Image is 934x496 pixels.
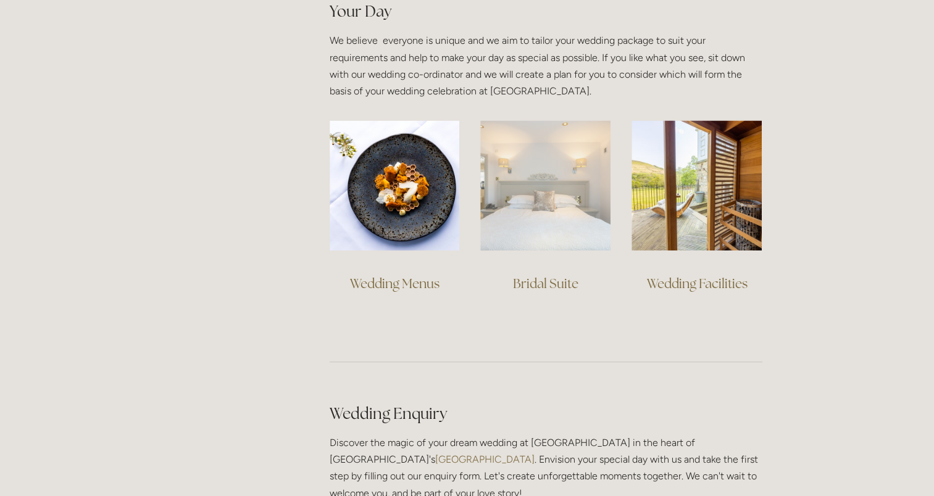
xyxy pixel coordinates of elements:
[330,120,460,250] img: High Gastronomy Dessert Dish - Losehill House Hotel & Spa
[646,275,747,292] a: Wedding Facilities
[330,32,762,99] p: We believe everyone is unique and we aim to tailor your wedding package to suit your requirements...
[480,120,611,250] img: Image of one of the hotel rooms at Losehill House Hotel & Spa
[513,275,578,292] a: Bridal Suite
[632,120,762,250] img: Deck of one of the rooms at Losehill Hotel and Spa.
[349,275,439,292] a: Wedding Menus
[330,403,762,424] h2: Wedding Enquiry
[435,453,535,465] a: [GEOGRAPHIC_DATA]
